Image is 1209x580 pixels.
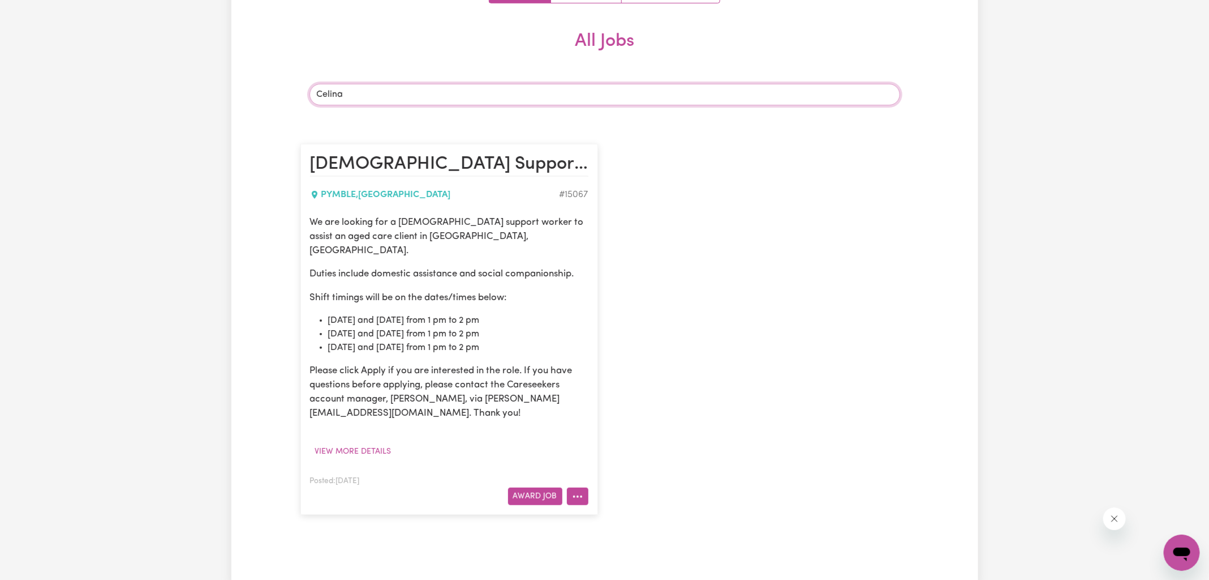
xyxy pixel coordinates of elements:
[328,327,588,341] li: [DATE] and [DATE] from 1 pm to 2 pm
[310,153,588,176] h2: Female Support Worker Needed In Pymble, NSW
[310,291,588,305] p: Shift timings will be on the dates/times below:
[1103,507,1126,530] iframe: Close message
[508,488,562,505] button: Award Job
[310,215,588,258] p: We are looking for a [DEMOGRAPHIC_DATA] support worker to assist an aged care client in [GEOGRAPH...
[310,477,360,485] span: Posted: [DATE]
[1164,535,1200,571] iframe: Button to launch messaging window
[560,188,588,202] div: Job ID #15067
[310,443,397,460] button: View more details
[310,188,560,202] div: PYMBLE , [GEOGRAPHIC_DATA]
[300,31,909,70] h2: All Jobs
[309,84,900,105] input: 🔍 Filter jobs by title, description or care worker name
[7,8,68,17] span: Need any help?
[567,488,588,505] button: More options
[310,267,588,281] p: Duties include domestic assistance and social companionship.
[328,341,588,355] li: [DATE] and [DATE] from 1 pm to 2 pm
[310,364,588,421] p: Please click Apply if you are interested in the role. If you have questions before applying, plea...
[328,314,588,327] li: [DATE] and [DATE] from 1 pm to 2 pm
